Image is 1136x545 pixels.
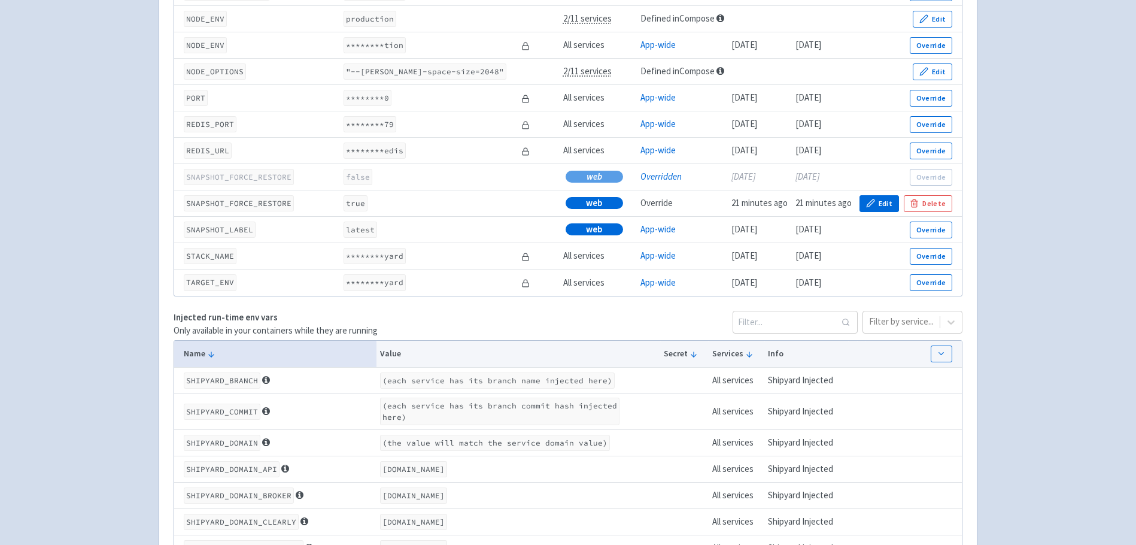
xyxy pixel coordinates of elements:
th: Value [376,341,660,368]
a: App-wide [640,39,676,50]
td: Shipyard Injected [764,367,848,393]
time: [DATE] [731,118,757,129]
time: [DATE] [795,250,821,261]
code: SHIPYARD_DOMAIN [184,435,260,451]
span: 2/11 services [563,65,612,77]
code: REDIS_PORT [184,116,236,132]
time: [DATE] [731,39,757,50]
input: Filter... [733,311,858,334]
code: SNAPSHOT_FORCE_RESTORE [184,195,294,211]
time: [DATE] [731,171,755,182]
td: All services [559,270,636,296]
button: Override [910,222,952,238]
td: Shipyard Injected [764,508,848,535]
code: NODE_OPTIONS [184,63,246,80]
a: Defined in Compose [640,65,715,77]
button: Override [910,37,952,54]
th: Info [764,341,848,368]
button: Edit [859,195,899,212]
code: (each service has its branch name injected here) [380,373,615,389]
td: Shipyard Injected [764,482,848,508]
time: [DATE] [795,118,821,129]
td: All services [559,32,636,59]
code: (the value will match the service domain value) [380,435,610,451]
button: Override [910,143,952,159]
a: Defined in Compose [640,13,715,24]
span: web [587,171,602,183]
span: web [586,223,602,235]
code: TARGET_ENV [184,274,236,290]
a: App-wide [640,144,676,156]
strong: Injected run-time env vars [174,311,278,323]
time: [DATE] [795,39,821,50]
a: App-wide [640,223,676,235]
span: 2/11 services [563,13,612,24]
td: All services [708,456,764,482]
td: All services [559,85,636,111]
time: 21 minutes ago [795,197,852,208]
code: SHIPYARD_DOMAIN_API [184,461,280,477]
time: [DATE] [731,250,757,261]
a: App-wide [640,277,676,288]
time: [DATE] [731,92,757,103]
code: false [344,169,372,185]
span: web [586,197,602,209]
code: (each service has its branch commit hash injected here) [380,398,619,425]
code: SHIPYARD_BRANCH [184,373,260,389]
td: Shipyard Injected [764,429,848,456]
button: Edit [913,63,952,80]
code: production [344,11,396,27]
button: Services [712,347,761,360]
code: PORT [184,90,208,106]
time: 21 minutes ago [731,197,788,208]
td: All services [708,393,764,429]
button: Override [910,274,952,291]
p: Only available in your containers while they are running [174,324,378,338]
code: SNAPSHOT_LABEL [184,222,256,238]
code: STACK_NAME [184,248,236,264]
code: true [344,195,367,211]
td: All services [708,508,764,535]
time: [DATE] [795,144,821,156]
code: SHIPYARD_COMMIT [184,404,260,420]
td: All services [559,243,636,270]
a: App-wide [640,118,676,129]
code: latest [344,222,377,238]
code: NODE_ENV [184,37,227,53]
code: NODE_ENV [184,11,227,27]
button: Delete [904,195,952,212]
time: [DATE] [731,223,757,235]
code: [DOMAIN_NAME] [380,488,447,504]
button: Secret [664,347,704,360]
time: [DATE] [731,144,757,156]
time: [DATE] [731,277,757,288]
td: All services [708,429,764,456]
button: Override [910,169,952,186]
code: "--[PERSON_NAME]-space-size=2048" [344,63,506,80]
code: [DOMAIN_NAME] [380,514,447,530]
td: Override [636,190,728,217]
td: All services [708,482,764,508]
time: [DATE] [795,92,821,103]
td: All services [708,367,764,393]
code: SHIPYARD_DOMAIN_BROKER [184,488,294,504]
time: [DATE] [795,277,821,288]
code: REDIS_URL [184,143,232,159]
a: App-wide [640,250,676,261]
button: Override [910,116,952,133]
td: All services [559,111,636,138]
td: Shipyard Injected [764,393,848,429]
td: Shipyard Injected [764,456,848,482]
time: [DATE] [795,171,819,182]
button: Edit [913,11,952,28]
a: Overridden [640,171,682,182]
button: Name [184,347,373,360]
code: [DOMAIN_NAME] [380,461,447,477]
code: SNAPSHOT_FORCE_RESTORE [184,169,294,185]
code: SHIPYARD_DOMAIN_CLEARLY [184,514,299,530]
td: All services [559,138,636,164]
button: Override [910,90,952,107]
a: App-wide [640,92,676,103]
button: Override [910,248,952,265]
time: [DATE] [795,223,821,235]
